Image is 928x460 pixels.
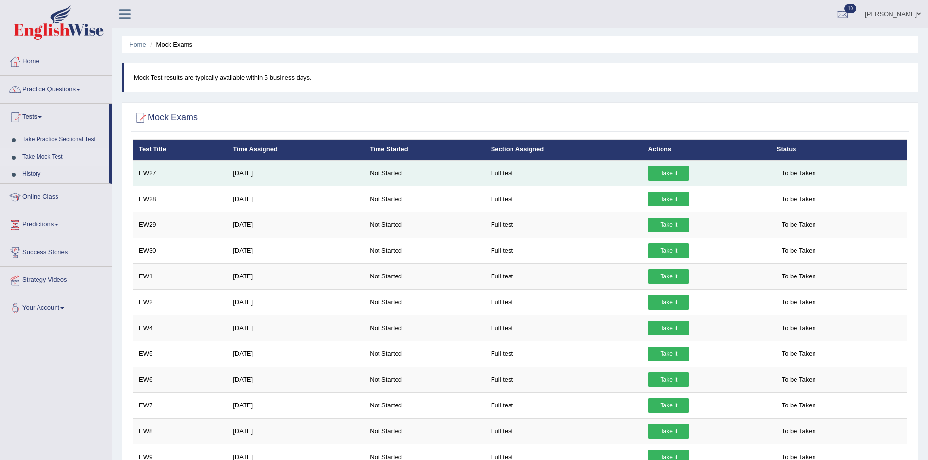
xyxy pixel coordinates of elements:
td: EW2 [133,289,228,315]
a: Online Class [0,184,112,208]
td: [DATE] [227,263,364,289]
td: [DATE] [227,392,364,418]
a: History [18,166,109,183]
td: Not Started [364,392,485,418]
span: To be Taken [777,372,821,387]
td: EW27 [133,160,228,186]
a: Take it [648,321,689,335]
td: [DATE] [227,289,364,315]
th: Time Started [364,140,485,160]
a: Take it [648,424,689,439]
a: Take it [648,295,689,310]
th: Test Title [133,140,228,160]
td: Full test [486,289,643,315]
td: [DATE] [227,238,364,263]
a: Take Practice Sectional Test [18,131,109,148]
a: Take it [648,192,689,206]
td: [DATE] [227,315,364,341]
a: Take it [648,372,689,387]
td: EW5 [133,341,228,367]
th: Actions [643,140,771,160]
td: Not Started [364,341,485,367]
a: Success Stories [0,239,112,263]
td: Full test [486,341,643,367]
th: Time Assigned [227,140,364,160]
td: Full test [486,186,643,212]
td: Full test [486,392,643,418]
td: Full test [486,315,643,341]
td: EW6 [133,367,228,392]
li: Mock Exams [148,40,192,49]
td: EW1 [133,263,228,289]
td: Full test [486,238,643,263]
td: Full test [486,212,643,238]
td: EW7 [133,392,228,418]
span: To be Taken [777,243,821,258]
span: To be Taken [777,269,821,284]
a: Home [0,48,112,73]
th: Section Assigned [486,140,643,160]
span: To be Taken [777,398,821,413]
td: Full test [486,263,643,289]
a: Take it [648,398,689,413]
span: To be Taken [777,192,821,206]
td: [DATE] [227,341,364,367]
a: Home [129,41,146,48]
td: Not Started [364,315,485,341]
h2: Mock Exams [133,110,198,125]
td: Not Started [364,238,485,263]
td: EW29 [133,212,228,238]
td: Not Started [364,160,485,186]
td: [DATE] [227,160,364,186]
td: EW28 [133,186,228,212]
a: Practice Questions [0,76,112,100]
a: Take Mock Test [18,148,109,166]
td: Not Started [364,212,485,238]
span: To be Taken [777,166,821,181]
td: Full test [486,160,643,186]
span: To be Taken [777,424,821,439]
td: Not Started [364,367,485,392]
td: [DATE] [227,186,364,212]
a: Take it [648,243,689,258]
td: Full test [486,418,643,444]
span: To be Taken [777,347,821,361]
span: 10 [844,4,856,13]
td: [DATE] [227,367,364,392]
a: Tests [0,104,109,128]
td: Not Started [364,186,485,212]
th: Status [772,140,907,160]
td: Not Started [364,263,485,289]
a: Strategy Videos [0,267,112,291]
td: EW30 [133,238,228,263]
td: [DATE] [227,212,364,238]
td: [DATE] [227,418,364,444]
a: Take it [648,218,689,232]
span: To be Taken [777,218,821,232]
span: To be Taken [777,295,821,310]
a: Take it [648,269,689,284]
td: Not Started [364,418,485,444]
span: To be Taken [777,321,821,335]
a: Take it [648,347,689,361]
a: Take it [648,166,689,181]
td: EW4 [133,315,228,341]
a: Your Account [0,294,112,319]
p: Mock Test results are typically available within 5 business days. [134,73,908,82]
td: EW8 [133,418,228,444]
a: Predictions [0,211,112,236]
td: Not Started [364,289,485,315]
td: Full test [486,367,643,392]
